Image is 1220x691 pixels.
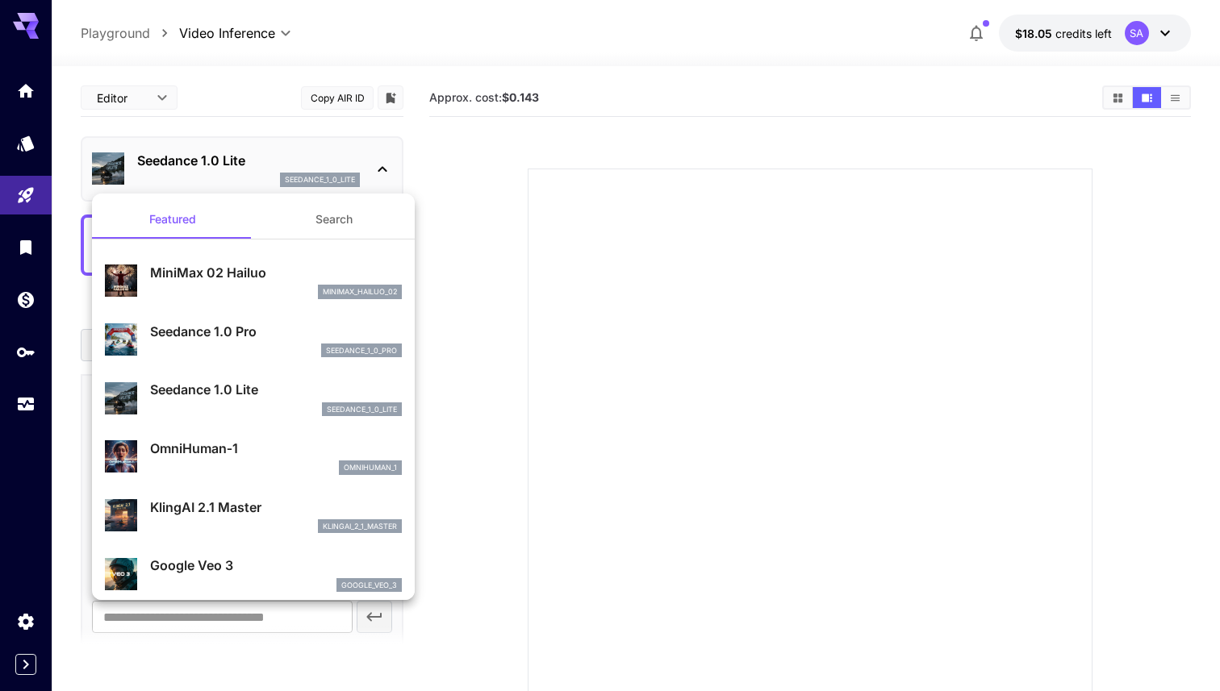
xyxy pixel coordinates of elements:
[326,345,397,356] p: seedance_1_0_pro
[323,286,397,298] p: minimax_hailuo_02
[105,256,402,306] div: MiniMax 02 Hailuominimax_hailuo_02
[150,439,402,458] p: OmniHuman‑1
[327,404,397,415] p: seedance_1_0_lite
[150,322,402,341] p: Seedance 1.0 Pro
[92,200,253,239] button: Featured
[105,315,402,364] div: Seedance 1.0 Proseedance_1_0_pro
[150,556,402,575] p: Google Veo 3
[105,373,402,423] div: Seedance 1.0 Liteseedance_1_0_lite
[341,580,397,591] p: google_veo_3
[105,549,402,598] div: Google Veo 3google_veo_3
[105,432,402,481] div: OmniHuman‑1omnihuman_1
[150,497,402,517] p: KlingAI 2.1 Master
[323,521,397,532] p: klingai_2_1_master
[105,491,402,540] div: KlingAI 2.1 Masterklingai_2_1_master
[344,462,397,473] p: omnihuman_1
[253,200,415,239] button: Search
[150,380,402,399] p: Seedance 1.0 Lite
[150,263,402,282] p: MiniMax 02 Hailuo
